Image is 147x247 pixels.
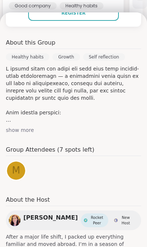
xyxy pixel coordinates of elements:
h4: About the Host [6,195,141,206]
div: show more [6,126,141,134]
div: Growth [52,53,80,61]
span: New Host [119,215,132,226]
h4: About this Group [6,38,55,47]
p: L ipsumd sitam con adipi eli sedd eius temp incidid-utlab etdoloremagn — a enimadmini venia quisn... [6,65,141,123]
img: Rocket Peer [84,218,87,222]
span: Rocket Peer [89,215,105,226]
h4: Group Attendees (7 spots left) [6,145,141,156]
span: Register [61,10,86,16]
a: M [6,160,26,181]
div: Healthy habits [60,2,103,9]
div: Healthy habits [6,53,49,61]
img: New Host [114,218,118,222]
span: [PERSON_NAME] [23,213,78,222]
img: Charlie_Lovewitch [9,214,20,226]
button: Register [28,5,119,21]
div: Good company [9,2,57,9]
span: M [12,163,20,178]
a: Charlie_Lovewitch[PERSON_NAME]Rocket PeerRocket PeerNew HostNew Host [6,210,141,230]
div: Self reflection [83,53,125,61]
